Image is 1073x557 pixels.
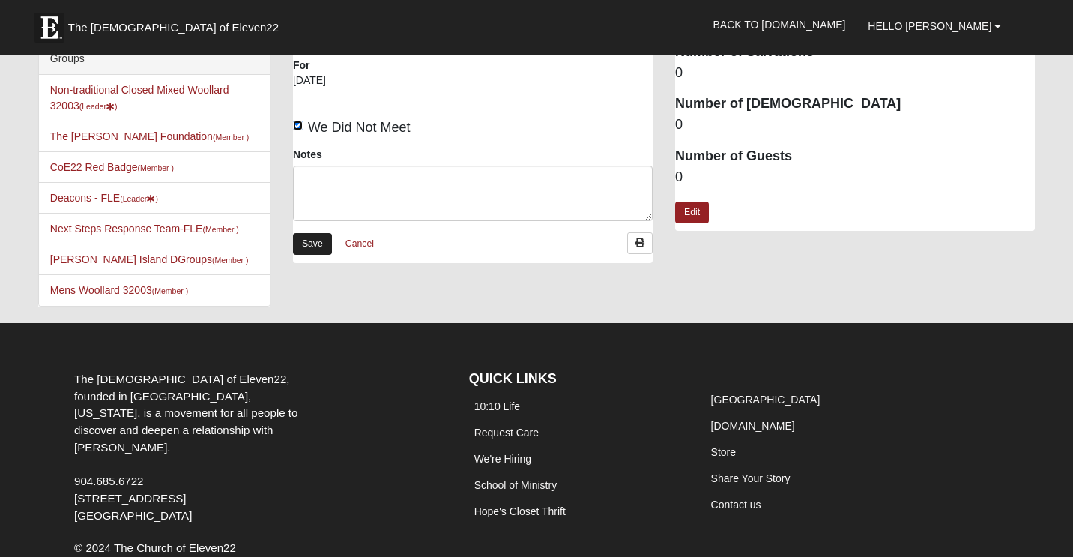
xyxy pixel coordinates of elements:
[627,232,653,254] a: Print Attendance Roster
[702,6,857,43] a: Back to [DOMAIN_NAME]
[50,284,188,296] a: Mens Woollard 32003(Member )
[711,420,795,432] a: [DOMAIN_NAME]
[474,479,557,491] a: School of Ministry
[675,147,1035,166] dt: Number of Guests
[293,147,322,162] label: Notes
[474,453,531,465] a: We're Hiring
[711,394,820,406] a: [GEOGRAPHIC_DATA]
[74,509,192,522] span: [GEOGRAPHIC_DATA]
[675,115,1035,135] dd: 0
[675,202,709,223] a: Edit
[27,5,327,43] a: The [DEMOGRAPHIC_DATA] of Eleven22
[213,133,249,142] small: (Member )
[474,505,566,517] a: Hope's Closet Thrift
[79,102,118,111] small: (Leader )
[469,371,683,388] h4: QUICK LINKS
[212,256,248,265] small: (Member )
[711,472,791,484] a: Share Your Story
[474,400,521,412] a: 10:10 Life
[34,13,64,43] img: Eleven22 logo
[336,232,384,256] a: Cancel
[293,43,366,73] label: Attendance For
[39,43,270,75] div: Groups
[50,161,174,173] a: CoE22 Red Badge(Member )
[63,371,326,524] div: The [DEMOGRAPHIC_DATA] of Eleven22, founded in [GEOGRAPHIC_DATA], [US_STATE], is a movement for a...
[50,253,249,265] a: [PERSON_NAME] Island DGroups(Member )
[120,194,158,203] small: (Leader )
[68,20,279,35] span: The [DEMOGRAPHIC_DATA] of Eleven22
[50,84,229,112] a: Non-traditional Closed Mixed Woollard 32003(Leader)
[152,286,188,295] small: (Member )
[293,73,366,98] div: [DATE]
[308,120,411,135] span: We Did Not Meet
[50,223,239,235] a: Next Steps Response Team-FLE(Member )
[711,446,736,458] a: Store
[202,225,238,234] small: (Member )
[675,64,1035,83] dd: 0
[50,192,158,204] a: Deacons - FLE(Leader)
[293,121,303,130] input: We Did Not Meet
[675,168,1035,187] dd: 0
[474,427,539,439] a: Request Care
[711,499,761,511] a: Contact us
[50,130,250,142] a: The [PERSON_NAME] Foundation(Member )
[868,20,991,32] span: Hello [PERSON_NAME]
[856,7,1012,45] a: Hello [PERSON_NAME]
[138,163,174,172] small: (Member )
[675,94,1035,114] dt: Number of [DEMOGRAPHIC_DATA]
[293,233,332,255] a: Save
